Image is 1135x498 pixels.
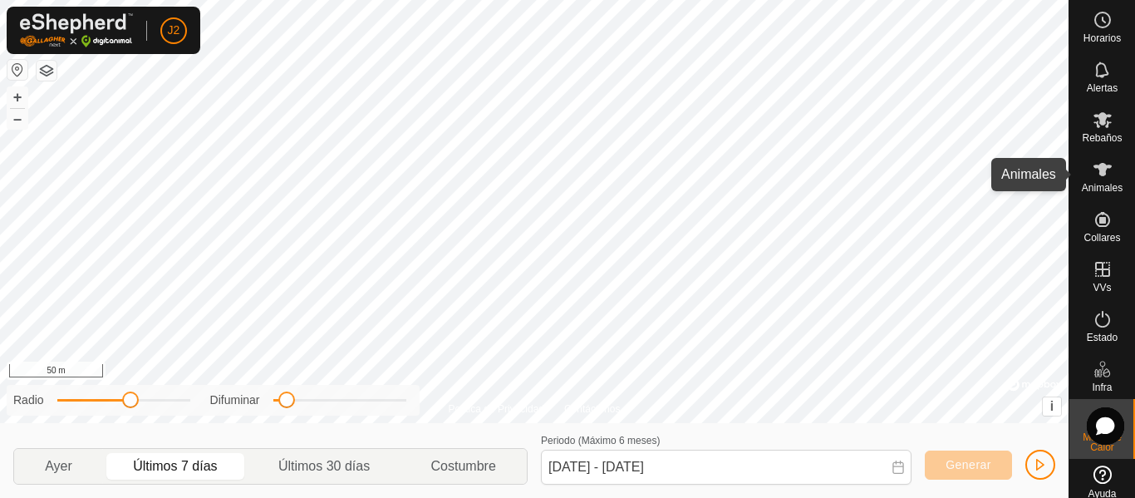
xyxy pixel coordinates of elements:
[7,87,27,107] button: +
[1074,432,1131,452] span: Mapa de Calor
[1043,397,1061,416] button: i
[133,456,217,476] span: Últimos 7 días
[1082,133,1122,143] span: Rebaños
[1092,382,1112,392] span: Infra
[1083,33,1121,43] span: Horarios
[449,402,544,417] a: Política de Privacidad
[7,60,27,80] button: Restablecer Mapa
[1093,283,1111,293] span: VVs
[946,458,991,471] span: Generar
[168,22,180,39] span: J2
[278,456,370,476] span: Últimos 30 días
[45,456,72,476] span: Ayer
[1087,83,1118,93] span: Alertas
[7,109,27,129] button: –
[13,392,44,409] label: Radio
[1083,233,1120,243] span: Collares
[564,402,620,417] a: Contáctenos
[1082,183,1123,193] span: Animales
[431,456,496,476] span: Costumbre
[925,451,1012,480] button: Generar
[37,61,57,81] button: Capas del Mapa
[1050,399,1054,413] span: i
[541,435,660,446] label: Periodo (Máximo 6 meses)
[210,392,260,409] label: Difuminar
[20,13,133,47] img: Logo Gallagher
[1087,333,1118,343] span: Estado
